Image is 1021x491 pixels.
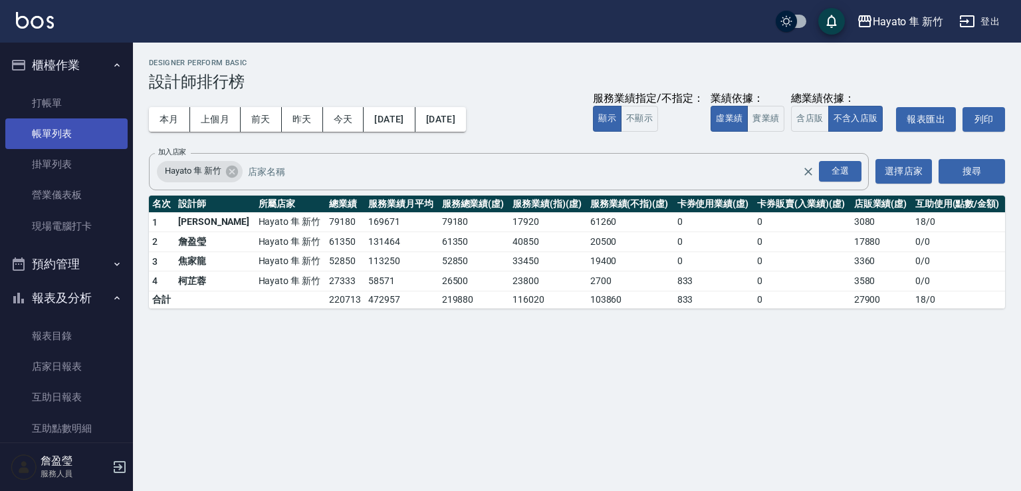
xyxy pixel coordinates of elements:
[509,251,587,271] td: 33450
[255,251,326,271] td: Hayato 隼 新竹
[593,106,622,132] button: 顯示
[587,232,674,252] td: 20500
[674,212,754,232] td: 0
[674,196,754,213] th: 卡券使用業績(虛)
[819,161,861,182] div: 全選
[439,271,509,291] td: 26500
[149,196,175,213] th: 名次
[255,212,326,232] td: Hayato 隼 新竹
[175,271,255,291] td: 柯芷蓉
[851,196,912,213] th: 店販業績(虛)
[509,271,587,291] td: 23800
[509,291,587,308] td: 116020
[365,271,439,291] td: 58571
[5,118,128,149] a: 帳單列表
[364,107,415,132] button: [DATE]
[326,251,365,271] td: 52850
[747,106,784,132] button: 實業績
[365,291,439,308] td: 472957
[5,281,128,315] button: 報表及分析
[5,88,128,118] a: 打帳單
[587,196,674,213] th: 服務業績(不指)(虛)
[175,196,255,213] th: 設計師
[190,107,241,132] button: 上個月
[152,217,158,228] span: 1
[896,107,956,132] button: 報表匯出
[365,251,439,271] td: 113250
[912,212,1005,232] td: 18 / 0
[754,291,850,308] td: 0
[326,232,365,252] td: 61350
[365,212,439,232] td: 169671
[175,232,255,252] td: 詹盈瑩
[754,212,850,232] td: 0
[326,212,365,232] td: 79180
[323,107,364,132] button: 今天
[149,73,1005,91] h3: 設計師排行榜
[754,251,850,271] td: 0
[241,107,282,132] button: 前天
[158,147,186,157] label: 加入店家
[41,454,108,468] h5: 詹盈瑩
[912,271,1005,291] td: 0 / 0
[326,196,365,213] th: 總業績
[587,212,674,232] td: 61260
[149,291,175,308] td: 合計
[175,251,255,271] td: 焦家龍
[754,271,850,291] td: 0
[255,271,326,291] td: Hayato 隼 新竹
[5,180,128,210] a: 營業儀表板
[674,232,754,252] td: 0
[851,232,912,252] td: 17880
[851,212,912,232] td: 3080
[912,291,1005,308] td: 18 / 0
[754,232,850,252] td: 0
[5,211,128,242] a: 現場電腦打卡
[828,106,883,132] button: 不含入店販
[152,236,158,247] span: 2
[152,256,158,267] span: 3
[439,291,509,308] td: 219880
[365,196,439,213] th: 服務業績月平均
[912,251,1005,271] td: 0 / 0
[152,275,158,286] span: 4
[439,251,509,271] td: 52850
[282,107,323,132] button: 昨天
[11,454,37,480] img: Person
[41,468,108,480] p: 服務人員
[509,212,587,232] td: 17920
[149,59,1005,67] h2: Designer Perform Basic
[255,232,326,252] td: Hayato 隼 新竹
[674,271,754,291] td: 833
[593,92,704,106] div: 服務業績指定/不指定：
[818,8,845,35] button: save
[16,12,54,29] img: Logo
[754,196,850,213] th: 卡券販賣(入業績)(虛)
[799,162,818,181] button: Clear
[439,196,509,213] th: 服務總業績(虛)
[954,9,1005,34] button: 登出
[5,382,128,412] a: 互助日報表
[851,251,912,271] td: 3360
[509,196,587,213] th: 服務業績(指)(虛)
[5,413,128,444] a: 互助點數明細
[851,271,912,291] td: 3580
[175,212,255,232] td: [PERSON_NAME]
[963,107,1005,132] button: 列印
[326,271,365,291] td: 27333
[149,196,1005,309] table: a dense table
[149,107,190,132] button: 本月
[245,160,826,183] input: 店家名稱
[509,232,587,252] td: 40850
[875,159,932,184] button: 選擇店家
[939,159,1005,184] button: 搜尋
[157,164,229,178] span: Hayato 隼 新竹
[674,291,754,308] td: 833
[5,321,128,351] a: 報表目錄
[587,291,674,308] td: 103860
[326,291,365,308] td: 220713
[674,251,754,271] td: 0
[912,196,1005,213] th: 互助使用(點數/金額)
[711,92,784,106] div: 業績依據：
